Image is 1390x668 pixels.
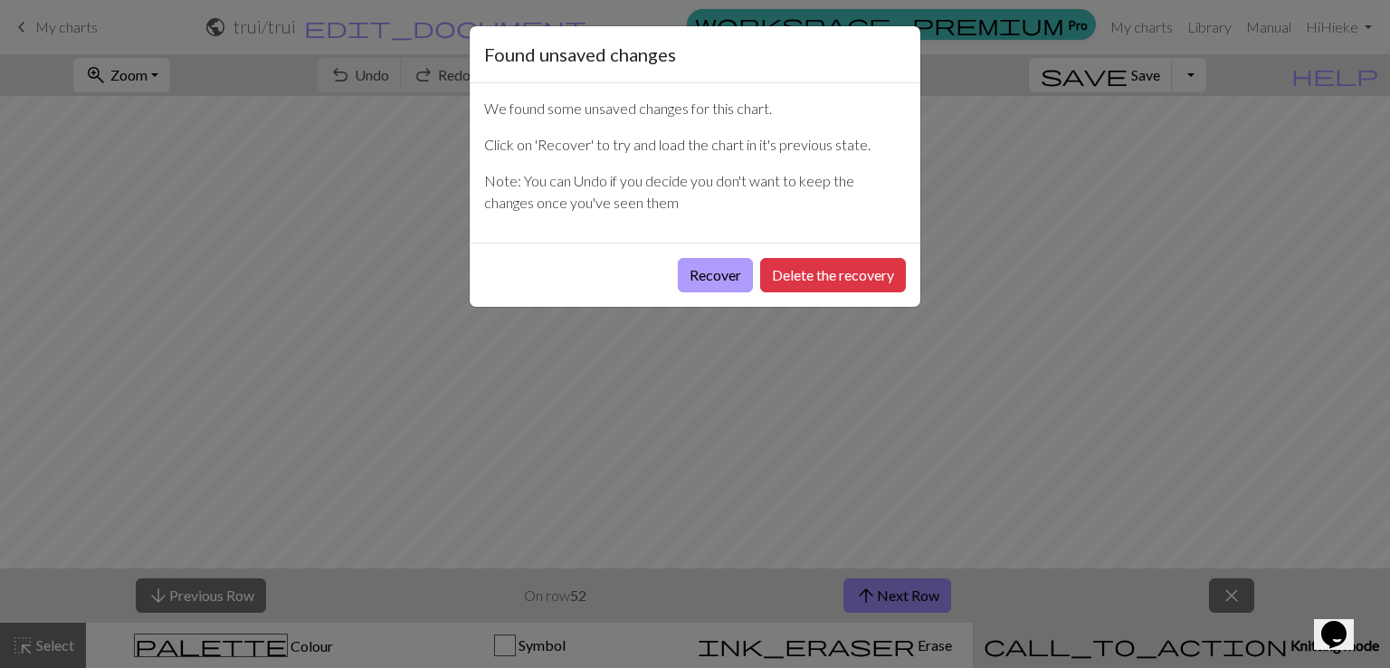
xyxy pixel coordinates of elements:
button: Delete the recovery [760,258,906,292]
h5: Found unsaved changes [484,41,676,68]
iframe: chat widget [1314,596,1372,650]
p: We found some unsaved changes for this chart. [484,98,906,119]
p: Click on 'Recover' to try and load the chart in it's previous state. [484,134,906,156]
button: Recover [678,258,753,292]
p: Note: You can Undo if you decide you don't want to keep the changes once you've seen them [484,170,906,214]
